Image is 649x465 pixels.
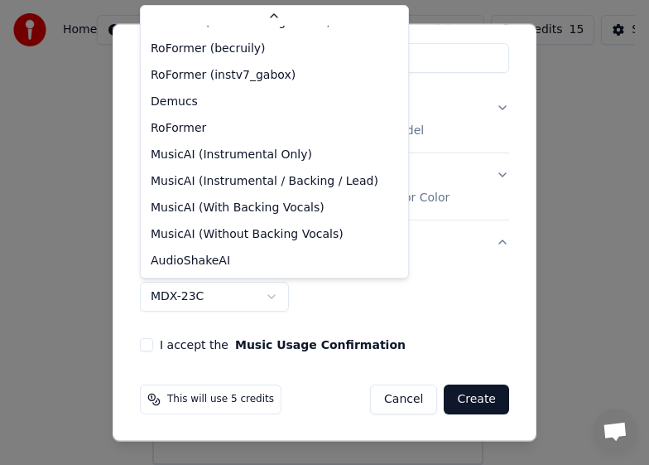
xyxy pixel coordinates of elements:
[151,120,206,137] span: RoFormer
[151,226,344,243] span: MusicAI (Without Backing Vocals)
[151,253,230,269] span: AudioShakeAI
[151,41,266,57] span: RoFormer (becruily)
[151,200,324,216] span: MusicAI (With Backing Vocals)
[151,94,198,110] span: Demucs
[151,67,296,84] span: RoFormer (instv7_gabox)
[151,147,312,163] span: MusicAI (Instrumental Only)
[151,173,378,190] span: MusicAI (Instrumental / Backing / Lead)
